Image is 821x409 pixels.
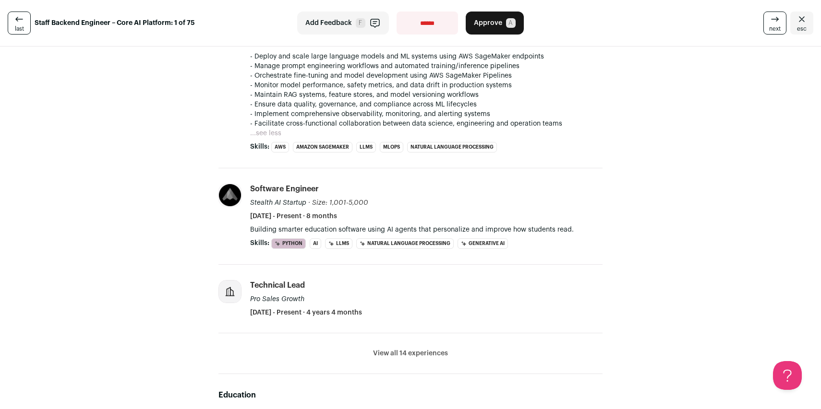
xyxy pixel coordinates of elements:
span: next [769,25,781,33]
li: Generative AI [458,238,508,249]
span: [DATE] - Present · 4 years 4 months [250,308,362,317]
p: - Ensure data quality, governance, and compliance across ML lifecycles [250,100,603,109]
span: Approve [474,18,502,28]
li: Python [271,238,306,249]
button: Approve A [466,12,524,35]
p: - Monitor model performance, safety metrics, and data drift in production systems [250,81,603,90]
div: Technical Lead [250,280,305,291]
span: Add Feedback [305,18,352,28]
li: LLMs [325,238,352,249]
p: - Manage prompt engineering workflows and automated training/inference pipelines [250,61,603,71]
p: - Maintain RAG systems, feature stores, and model versioning workflows [250,90,603,100]
p: - Implement comprehensive observability, monitoring, and alerting systems [250,109,603,119]
span: Pro Sales Growth [250,296,304,303]
p: - Orchestrate fine-tuning and model development using AWS SageMaker Pipelines [250,71,603,81]
a: last [8,12,31,35]
a: next [763,12,786,35]
span: last [15,25,24,33]
p: Building smarter education software using AI agents that personalize and improve how students read. [250,225,603,234]
li: Natural Language Processing [356,238,454,249]
span: esc [797,25,807,33]
button: View all 14 experiences [373,349,448,358]
strong: Staff Backend Engineer – Core AI Platform: 1 of 75 [35,18,195,28]
a: Close [790,12,813,35]
span: A [506,18,516,28]
span: F [356,18,365,28]
h2: Education [218,389,603,401]
button: Add Feedback F [297,12,389,35]
li: Natural Language Processing [407,142,497,152]
span: [DATE] - Present · 8 months [250,211,337,221]
li: LLMs [356,142,376,152]
li: AWS [271,142,289,152]
div: Software Engineer [250,184,319,194]
button: ...see less [250,129,281,138]
span: Stealth AI Startup [250,199,306,206]
span: · Size: 1,001-5,000 [308,199,368,206]
li: MLOps [380,142,403,152]
span: Skills: [250,142,269,152]
img: company-logo-placeholder-414d4e2ec0e2ddebbe968bf319fdfe5acfe0c9b87f798d344e800bc9a89632a0.png [219,280,241,303]
iframe: Help Scout Beacon - Open [773,361,802,390]
img: 1093f7d8a10d9f2215cf8eb07940b2d83226729146a5f3e4357add30bbe542bf.jpg [219,184,241,206]
li: Amazon SageMaker [293,142,352,152]
li: AI [310,238,321,249]
span: Skills: [250,238,269,248]
p: - Facilitate cross-functional collaboration between data science, engineering and operation teams [250,119,603,129]
p: - Deploy and scale large language models and ML systems using AWS SageMaker endpoints [250,52,603,61]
